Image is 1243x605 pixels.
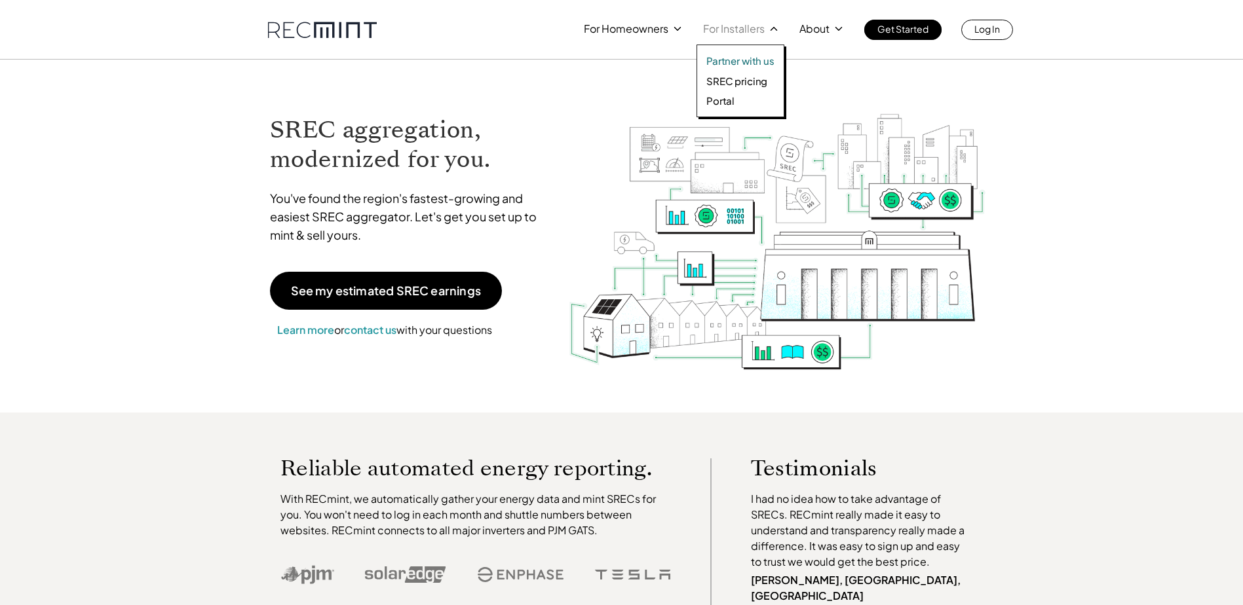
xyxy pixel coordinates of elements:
[877,20,928,38] p: Get Started
[706,94,774,107] a: Portal
[751,458,946,478] p: Testimonials
[706,75,767,88] p: SREC pricing
[270,321,499,339] p: or with your questions
[706,94,735,107] p: Portal
[270,115,549,174] h1: SREC aggregation, modernized for you.
[270,272,502,310] a: See my estimated SREC earnings
[974,20,1000,38] p: Log In
[751,491,971,570] p: I had no idea how to take advantage of SRECs. RECmint really made it easy to understand and trans...
[799,20,830,38] p: About
[277,323,334,337] a: Learn more
[344,323,396,337] a: contact us
[584,20,668,38] p: For Homeowners
[961,20,1013,40] a: Log In
[270,189,549,244] p: You've found the region's fastest-growing and easiest SREC aggregator. Let's get you set up to mi...
[703,20,765,38] p: For Installers
[291,285,481,297] p: See my estimated SREC earnings
[280,491,671,538] p: With RECmint, we automatically gather your energy data and mint SRECs for you. You won't need to ...
[864,20,942,40] a: Get Started
[280,458,671,478] p: Reliable automated energy reporting.
[751,572,971,604] p: [PERSON_NAME], [GEOGRAPHIC_DATA], [GEOGRAPHIC_DATA]
[706,75,774,88] a: SREC pricing
[568,79,986,373] img: RECmint value cycle
[706,54,774,67] a: Partner with us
